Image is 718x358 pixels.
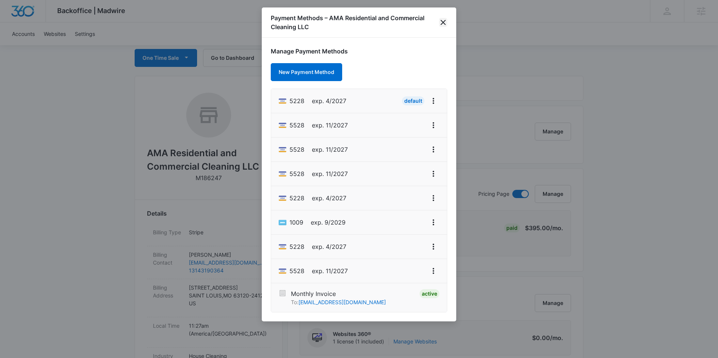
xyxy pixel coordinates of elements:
div: Default [402,96,424,105]
span: exp. 11/2027 [312,169,348,178]
span: exp. 11/2027 [312,145,348,154]
span: exp. 4/2027 [312,242,346,251]
button: View More [427,192,439,204]
span: exp. 11/2027 [312,121,348,130]
h1: Payment Methods – AMA Residential and Commercial Cleaning LLC [271,13,439,31]
p: Monthly Invoice [291,289,386,298]
span: American Express ending with [289,218,303,227]
span: Visa ending with [289,121,304,130]
span: exp. 4/2027 [312,96,346,105]
button: View More [427,168,439,180]
button: close [439,18,447,27]
a: [EMAIL_ADDRESS][DOMAIN_NAME] [298,299,386,305]
button: View More [427,216,439,228]
button: View More [427,265,439,277]
p: To: [291,298,386,306]
span: Visa ending with [289,96,304,105]
span: exp. 11/2027 [312,266,348,275]
span: Visa ending with [289,266,304,275]
button: View More [427,143,439,155]
button: New Payment Method [271,63,342,81]
h1: Manage Payment Methods [271,47,447,56]
span: Visa ending with [289,242,304,251]
span: exp. 4/2027 [312,194,346,203]
button: View More [427,95,439,107]
button: View More [427,119,439,131]
div: Active [420,289,439,298]
span: Visa ending with [289,194,304,203]
span: Visa ending with [289,145,304,154]
button: View More [427,241,439,253]
span: exp. 9/2029 [311,218,346,227]
span: Visa ending with [289,169,304,178]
